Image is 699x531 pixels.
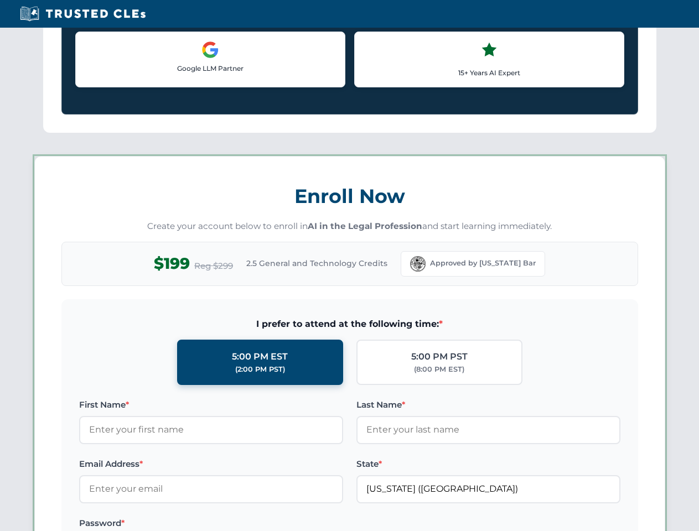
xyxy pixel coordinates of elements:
input: Florida (FL) [356,475,620,503]
span: $199 [154,251,190,276]
input: Enter your last name [356,416,620,444]
label: Password [79,517,343,530]
div: 5:00 PM PST [411,350,468,364]
strong: AI in the Legal Profession [308,221,422,231]
span: Reg $299 [194,259,233,273]
label: First Name [79,398,343,412]
p: Create your account below to enroll in and start learning immediately. [61,220,638,233]
div: 5:00 PM EST [232,350,288,364]
label: Email Address [79,457,343,471]
img: Trusted CLEs [17,6,149,22]
input: Enter your first name [79,416,343,444]
img: Google [201,41,219,59]
span: 2.5 General and Technology Credits [246,257,387,269]
input: Enter your email [79,475,343,503]
span: Approved by [US_STATE] Bar [430,258,536,269]
p: 15+ Years AI Expert [364,67,615,78]
h3: Enroll Now [61,179,638,214]
p: Google LLM Partner [85,63,336,74]
span: I prefer to attend at the following time: [79,317,620,331]
label: Last Name [356,398,620,412]
label: State [356,457,620,471]
div: (8:00 PM EST) [414,364,464,375]
div: (2:00 PM PST) [235,364,285,375]
img: Florida Bar [410,256,426,272]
